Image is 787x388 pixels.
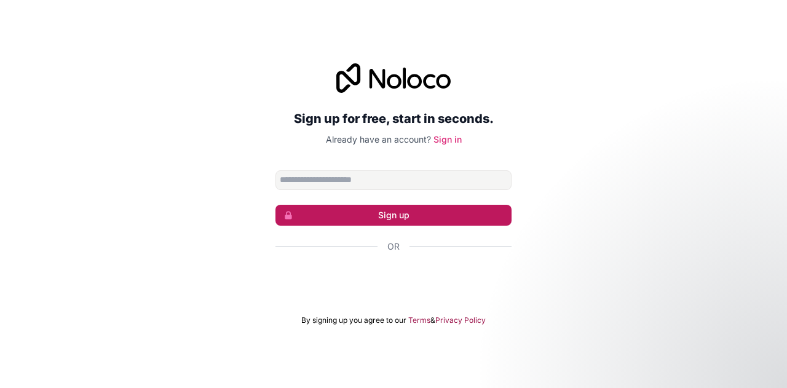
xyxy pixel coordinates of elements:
h2: Sign up for free, start in seconds. [275,108,512,130]
iframe: Intercom notifications message [541,296,787,382]
span: & [430,315,435,325]
a: Sign in [433,134,462,145]
a: Terms [408,315,430,325]
iframe: Tombol Login dengan Google [269,266,518,293]
span: Or [387,240,400,253]
span: Already have an account? [326,134,431,145]
input: Email address [275,170,512,190]
a: Privacy Policy [435,315,486,325]
span: By signing up you agree to our [301,315,406,325]
button: Sign up [275,205,512,226]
